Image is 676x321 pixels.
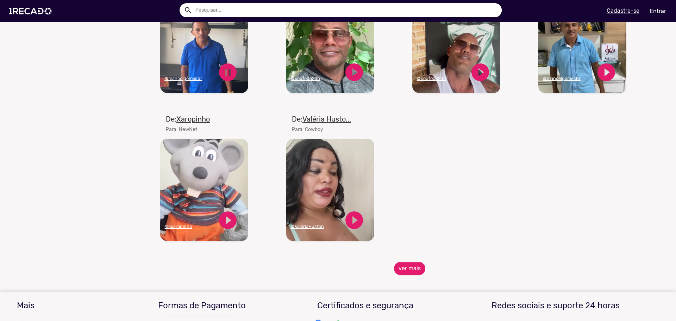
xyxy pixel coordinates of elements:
a: pause_circle [217,62,238,83]
u: Xaropinho [176,115,210,123]
h3: Formas de Pagamento [126,301,278,311]
mat-card-title: De: [292,114,351,124]
a: play_circle_filled [217,210,238,231]
a: play_circle_filled [470,62,491,83]
input: Pesquisar... [190,3,502,17]
u: @manoelgomesbr [164,76,202,81]
u: Cadastre-se [607,7,639,14]
mat-card-title: De: [166,114,210,124]
h3: Redes sociais e suporte 24 horas [452,301,659,311]
h3: Mais [17,301,115,311]
mat-card-subtitle: Para: NewNet [166,126,210,133]
u: @ValeriaHuston [291,224,324,229]
a: play_circle_filled [344,210,365,231]
a: play_circle_filled [344,62,365,83]
video: Seu navegador não reproduz vídeo em HTML5 [286,139,374,241]
h3: Certificados e segurança [289,301,442,311]
button: ver mais [394,262,425,275]
video: Seu navegador não reproduz vídeo em HTML5 [160,139,248,241]
u: Valéria Husto... [302,115,351,123]
mat-icon: Example home icon [184,6,192,14]
a: play_circle_filled [596,62,617,83]
u: @oxaropinho [164,224,192,229]
button: Example home icon [181,4,194,16]
u: @soufoda24h [417,76,446,81]
u: @soufoda24h [291,76,320,81]
mat-card-subtitle: Para: Cowboy [292,126,351,133]
a: Entrar [645,5,671,17]
u: @manoelgomesbr [543,76,581,81]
